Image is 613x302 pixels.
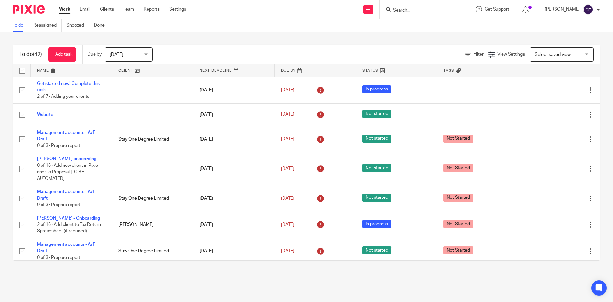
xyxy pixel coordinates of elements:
a: Management accounts - A/F Draft [37,190,95,200]
a: Reassigned [33,19,62,32]
a: Work [59,6,70,12]
span: [DATE] [281,196,294,201]
td: [DATE] [193,126,275,152]
span: [DATE] [110,52,123,57]
span: 0 of 3 · Prepare report [37,143,80,148]
span: Not started [362,110,391,118]
span: 2 of 7 · Adding your clients [37,94,89,99]
span: [DATE] [281,137,294,142]
span: In progress [362,220,391,228]
a: + Add task [48,47,76,62]
div: --- [443,112,512,118]
span: Tags [443,69,454,72]
span: (42) [33,52,42,57]
span: Not started [362,135,391,143]
a: Clients [100,6,114,12]
span: Select saved view [535,52,571,57]
span: 0 of 16 · Add new client in Pixie and Go Proposal [TO BE AUTOMATED] [37,163,98,181]
td: Stay One Degree Limited [112,126,193,152]
td: [DATE] [193,185,275,212]
td: [DATE] [193,238,275,264]
a: Website [37,112,53,117]
span: Not started [362,246,391,254]
a: Email [80,6,90,12]
span: View Settings [497,52,525,57]
span: Not Started [443,246,473,254]
td: Stay One Degree Limited [112,185,193,212]
a: Snoozed [66,19,89,32]
td: [PERSON_NAME] [112,212,193,238]
a: Management accounts - A/F Draft [37,242,95,253]
span: 0 of 3 · Prepare report [37,203,80,207]
td: Stay One Degree Limited [112,238,193,264]
span: Not Started [443,220,473,228]
span: Not started [362,194,391,202]
span: 2 of 16 · Add client to Tax Return Spreadsheet (if required) [37,222,101,234]
a: Reports [144,6,160,12]
span: Not Started [443,135,473,143]
a: Management accounts - A/F Draft [37,130,95,141]
td: [DATE] [193,212,275,238]
img: Pixie [13,5,45,14]
div: --- [443,87,512,93]
a: Done [94,19,110,32]
span: [DATE] [281,249,294,253]
td: [DATE] [193,103,275,126]
h1: To do [19,51,42,58]
img: svg%3E [583,4,593,15]
span: Not started [362,164,391,172]
span: Not Started [443,194,473,202]
a: [PERSON_NAME] onboarding [37,157,96,161]
input: Search [392,8,450,13]
a: Settings [169,6,186,12]
span: 0 of 3 · Prepare report [37,255,80,260]
a: Team [124,6,134,12]
a: [PERSON_NAME] - Onboarding [37,216,100,221]
span: [DATE] [281,166,294,171]
span: [DATE] [281,112,294,117]
span: Get Support [485,7,509,12]
span: In progress [362,85,391,93]
a: To do [13,19,28,32]
span: Filter [473,52,484,57]
td: [DATE] [193,152,275,185]
a: Get started now! Complete this task [37,81,100,92]
span: [DATE] [281,222,294,227]
td: [DATE] [193,77,275,103]
span: Not Started [443,164,473,172]
p: [PERSON_NAME] [545,6,580,12]
p: Due by [87,51,102,58]
span: [DATE] [281,88,294,92]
